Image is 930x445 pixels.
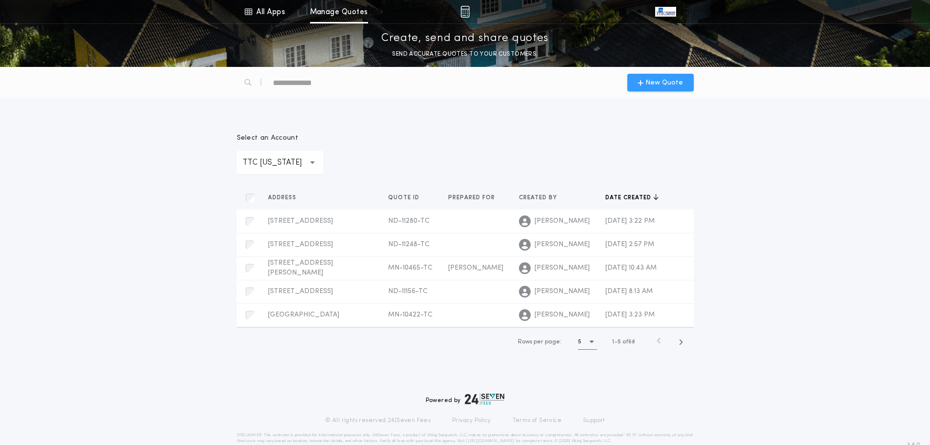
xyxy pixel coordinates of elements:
[388,241,430,248] span: ND-11248-TC
[448,264,503,272] span: [PERSON_NAME]
[237,432,694,444] p: DISCLAIMER: This estimate is provided for informational purposes only. 24|Seven Fees, a product o...
[578,334,597,350] button: 5
[605,241,654,248] span: [DATE] 2:57 PM
[243,157,317,169] p: TTC [US_STATE]
[605,193,659,203] button: Date created
[519,194,559,202] span: Created by
[448,194,497,202] span: Prepared for
[452,417,491,424] a: Privacy Policy
[237,133,323,143] p: Select an Account
[381,31,549,46] p: Create, send and share quotes
[535,240,590,250] span: [PERSON_NAME]
[612,339,614,345] span: 1
[645,78,683,88] span: New Quote
[605,194,653,202] span: Date created
[535,310,590,320] span: [PERSON_NAME]
[655,7,676,17] img: vs-icon
[518,339,561,345] span: Rows per page:
[578,337,581,347] h1: 5
[268,194,298,202] span: Address
[535,216,590,226] span: [PERSON_NAME]
[388,264,433,272] span: MN-10465-TC
[605,217,655,225] span: [DATE] 3:22 PM
[268,311,339,318] span: [GEOGRAPHIC_DATA]
[519,193,564,203] button: Created by
[460,6,470,18] img: img
[388,193,427,203] button: Quote ID
[268,259,333,276] span: [STREET_ADDRESS][PERSON_NAME]
[627,74,694,91] button: New Quote
[465,393,505,405] img: logo
[325,417,431,424] p: © All rights reserved. 24|Seven Fees
[268,217,333,225] span: [STREET_ADDRESS]
[388,311,433,318] span: MN-10422-TC
[605,288,653,295] span: [DATE] 8:13 AM
[535,263,590,273] span: [PERSON_NAME]
[513,417,561,424] a: Terms of Service
[392,49,537,59] p: SEND ACCURATE QUOTES TO YOUR CUSTOMERS.
[268,241,333,248] span: [STREET_ADDRESS]
[535,287,590,297] span: [PERSON_NAME]
[466,439,514,443] a: [URL][DOMAIN_NAME]
[618,339,621,345] span: 5
[622,338,635,346] span: of 68
[605,311,655,318] span: [DATE] 3:23 PM
[583,417,605,424] a: Support
[426,393,505,405] div: Powered by
[605,264,657,272] span: [DATE] 10:43 AM
[237,151,323,174] button: TTC [US_STATE]
[388,288,428,295] span: ND-11156-TC
[268,288,333,295] span: [STREET_ADDRESS]
[388,194,421,202] span: Quote ID
[388,217,430,225] span: ND-11280-TC
[268,193,304,203] button: Address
